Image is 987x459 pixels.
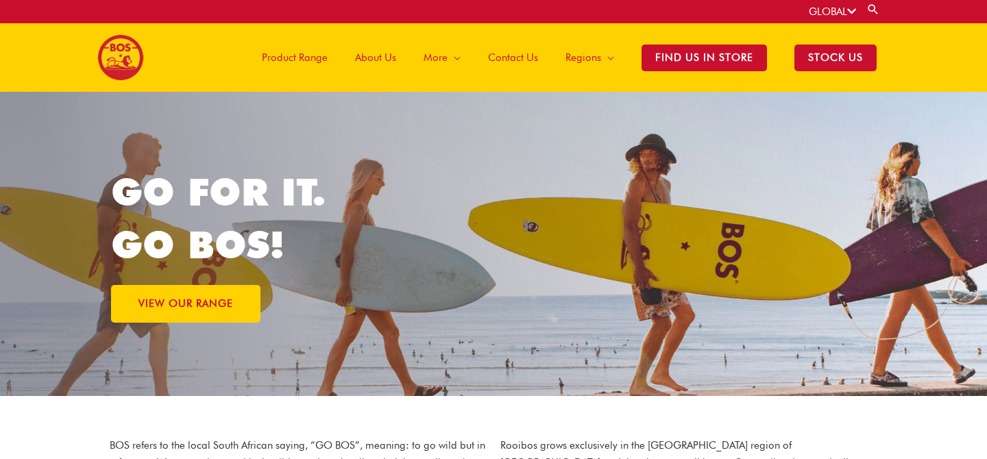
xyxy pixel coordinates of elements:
[642,45,767,71] span: Find Us in Store
[565,37,601,78] span: Regions
[794,45,877,71] span: STOCK US
[248,23,341,92] a: Product Range
[238,23,890,92] nav: Site Navigation
[552,23,628,92] a: Regions
[262,37,328,78] span: Product Range
[355,37,396,78] span: About Us
[424,37,448,78] span: More
[341,23,410,92] a: About Us
[628,23,781,92] a: Find Us in Store
[474,23,552,92] a: Contact Us
[809,5,856,18] a: GLOBAL
[781,23,890,92] a: STOCK US
[410,23,474,92] a: More
[488,37,538,78] span: Contact Us
[866,3,880,16] a: Search button
[97,34,144,81] img: BOS logo finals-200px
